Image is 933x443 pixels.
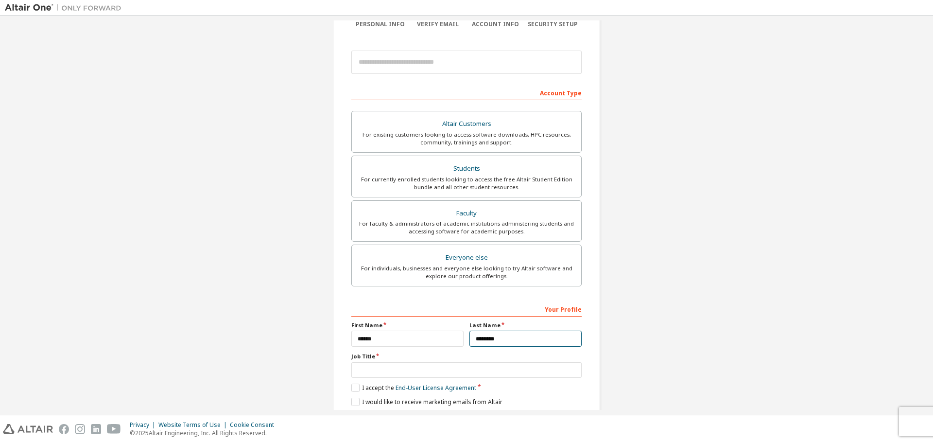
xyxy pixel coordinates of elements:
div: Account Info [466,20,524,28]
div: Faculty [358,207,575,220]
div: For existing customers looking to access software downloads, HPC resources, community, trainings ... [358,131,575,146]
div: Personal Info [351,20,409,28]
img: altair_logo.svg [3,424,53,434]
img: Altair One [5,3,126,13]
img: youtube.svg [107,424,121,434]
a: End-User License Agreement [396,384,476,392]
p: © 2025 Altair Engineering, Inc. All Rights Reserved. [130,429,280,437]
div: For currently enrolled students looking to access the free Altair Student Edition bundle and all ... [358,176,575,191]
label: Last Name [469,321,582,329]
label: I would like to receive marketing emails from Altair [351,398,502,406]
div: Cookie Consent [230,421,280,429]
label: I accept the [351,384,476,392]
div: Privacy [130,421,158,429]
div: Website Terms of Use [158,421,230,429]
img: linkedin.svg [91,424,101,434]
img: instagram.svg [75,424,85,434]
label: First Name [351,321,464,329]
div: Students [358,162,575,176]
div: Altair Customers [358,117,575,131]
div: For individuals, businesses and everyone else looking to try Altair software and explore our prod... [358,265,575,280]
div: Everyone else [358,251,575,265]
div: Account Type [351,85,582,100]
div: Your Profile [351,301,582,317]
div: Security Setup [524,20,582,28]
div: For faculty & administrators of academic institutions administering students and accessing softwa... [358,220,575,235]
img: facebook.svg [59,424,69,434]
label: Job Title [351,353,582,360]
div: Verify Email [409,20,467,28]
